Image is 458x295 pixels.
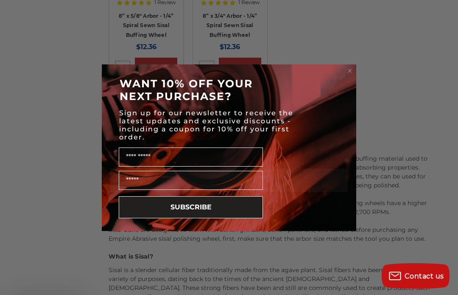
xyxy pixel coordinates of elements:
[119,196,263,218] button: SUBSCRIBE
[346,67,354,75] button: Close dialog
[119,171,263,190] input: Email
[120,77,253,103] span: WANT 10% OFF YOUR NEXT PURCHASE?
[405,272,444,280] span: Contact us
[119,109,293,141] span: Sign up for our newsletter to receive the latest updates and exclusive discounts - including a co...
[382,263,450,289] button: Contact us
